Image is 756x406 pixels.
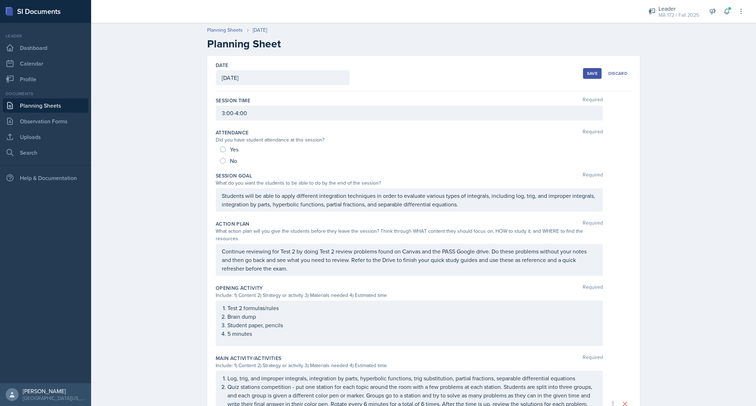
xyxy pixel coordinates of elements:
p: Continue reviewing for Test 2 by doing Test 2 review problems found on Canvas and the PASS Google... [222,247,597,273]
a: Planning Sheets [207,26,243,34]
div: [DATE] [253,26,267,34]
p: Student paper, pencils [227,321,597,329]
div: Discard [608,71,628,76]
h2: Planning Sheet [207,37,640,50]
div: [PERSON_NAME] [23,387,85,395]
p: Brain dump [227,312,597,321]
span: Required [583,129,603,136]
label: Attendance [216,129,249,136]
label: Opening Activity [216,284,263,292]
label: Date [216,62,228,69]
div: [GEOGRAPHIC_DATA][US_STATE] in [GEOGRAPHIC_DATA] [23,395,85,402]
span: Required [583,355,603,362]
p: 3:00-4:00 [222,109,597,117]
div: Did you have student attendance at this session? [216,136,603,144]
div: Leader [3,33,88,39]
span: Required [583,284,603,292]
button: Save [583,68,602,79]
a: Search [3,145,88,160]
div: Include: 1) Content 2) Strategy or activity 3) Materials needed 4) Estimated time [216,362,603,369]
div: What do you want the students to be able to do by the end of the session? [216,179,603,187]
span: Required [583,172,603,179]
p: 5 minutes [227,329,597,338]
p: Test 2 formulas/rules [227,304,597,312]
span: Yes [230,146,238,153]
div: Documents [3,91,88,97]
div: Include: 1) Content 2) Strategy or activity 3) Materials needed 4) Estimated time [216,292,603,299]
label: Action Plan [216,220,250,227]
a: Profile [3,72,88,86]
div: Help & Documentation [3,171,88,185]
span: Required [583,97,603,104]
a: Planning Sheets [3,98,88,113]
label: Session Goal [216,172,252,179]
span: Required [583,220,603,227]
div: What action plan will you give the students before they leave the session? Think through WHAT con... [216,227,603,242]
a: Dashboard [3,41,88,55]
a: Uploads [3,130,88,144]
p: Students will be able to apply different integration techniques in order to evaluate various type... [222,191,597,209]
div: MA 172 / Fall 2025 [658,11,699,19]
div: Save [587,71,598,76]
label: Session Time [216,97,250,104]
a: Calendar [3,56,88,71]
p: Log, trig, and improper integrals, integration by parts, hyperbolic functions, trig substitution,... [227,374,597,382]
a: Observation Forms [3,114,88,128]
span: No [230,157,237,164]
label: Main Activity/Activities [216,355,281,362]
div: Leader [658,4,699,13]
button: Discard [604,68,631,79]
